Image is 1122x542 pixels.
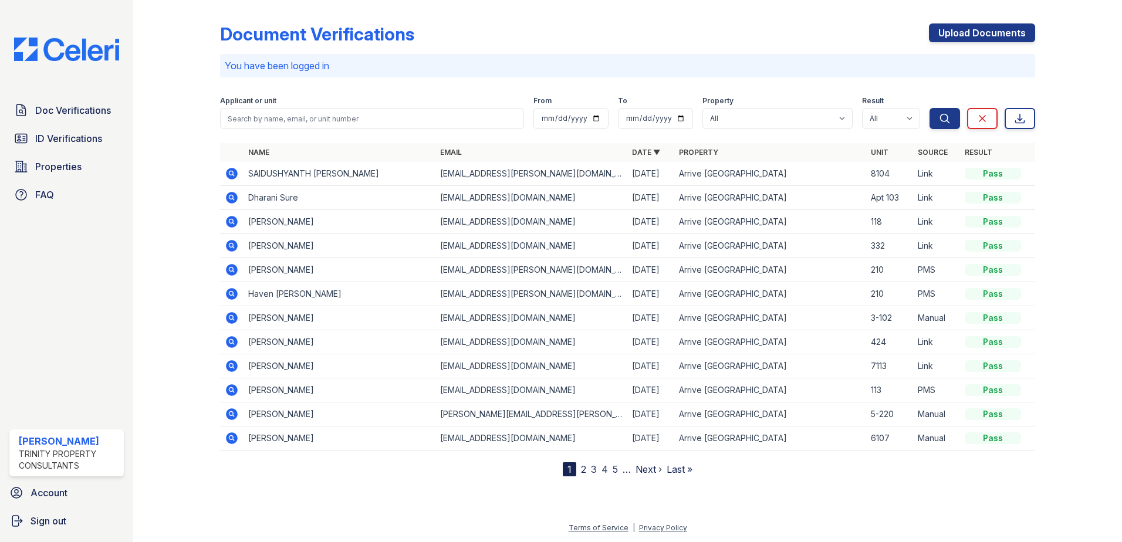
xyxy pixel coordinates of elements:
[965,312,1021,324] div: Pass
[244,258,435,282] td: [PERSON_NAME]
[866,186,913,210] td: Apt 103
[674,186,866,210] td: Arrive [GEOGRAPHIC_DATA]
[674,162,866,186] td: Arrive [GEOGRAPHIC_DATA]
[9,155,124,178] a: Properties
[248,148,269,157] a: Name
[674,330,866,354] td: Arrive [GEOGRAPHIC_DATA]
[913,378,960,402] td: PMS
[627,258,674,282] td: [DATE]
[225,59,1030,73] p: You have been logged in
[667,463,692,475] a: Last »
[613,463,618,475] a: 5
[244,330,435,354] td: [PERSON_NAME]
[435,258,627,282] td: [EMAIL_ADDRESS][PERSON_NAME][DOMAIN_NAME]
[244,162,435,186] td: SAIDUSHYANTH [PERSON_NAME]
[627,354,674,378] td: [DATE]
[929,23,1035,42] a: Upload Documents
[563,462,576,476] div: 1
[435,234,627,258] td: [EMAIL_ADDRESS][DOMAIN_NAME]
[674,426,866,450] td: Arrive [GEOGRAPHIC_DATA]
[674,210,866,234] td: Arrive [GEOGRAPHIC_DATA]
[220,108,524,129] input: Search by name, email, or unit number
[220,96,276,106] label: Applicant or unit
[913,402,960,426] td: Manual
[674,402,866,426] td: Arrive [GEOGRAPHIC_DATA]
[866,426,913,450] td: 6107
[866,378,913,402] td: 113
[913,354,960,378] td: Link
[965,264,1021,276] div: Pass
[965,168,1021,179] div: Pass
[913,210,960,234] td: Link
[965,384,1021,396] div: Pass
[866,210,913,234] td: 118
[913,234,960,258] td: Link
[965,216,1021,228] div: Pass
[435,306,627,330] td: [EMAIL_ADDRESS][DOMAIN_NAME]
[627,282,674,306] td: [DATE]
[244,210,435,234] td: [PERSON_NAME]
[866,306,913,330] td: 3-102
[965,336,1021,348] div: Pass
[632,148,660,157] a: Date ▼
[965,360,1021,372] div: Pass
[639,523,687,532] a: Privacy Policy
[674,378,866,402] td: Arrive [GEOGRAPHIC_DATA]
[636,463,662,475] a: Next ›
[435,282,627,306] td: [EMAIL_ADDRESS][PERSON_NAME][DOMAIN_NAME]
[866,234,913,258] td: 332
[244,426,435,450] td: [PERSON_NAME]
[627,402,674,426] td: [DATE]
[674,306,866,330] td: Arrive [GEOGRAPHIC_DATA]
[435,402,627,426] td: [PERSON_NAME][EMAIL_ADDRESS][PERSON_NAME][DOMAIN_NAME]
[35,188,54,202] span: FAQ
[435,426,627,450] td: [EMAIL_ADDRESS][DOMAIN_NAME]
[9,127,124,150] a: ID Verifications
[627,162,674,186] td: [DATE]
[435,162,627,186] td: [EMAIL_ADDRESS][PERSON_NAME][DOMAIN_NAME]
[5,38,129,61] img: CE_Logo_Blue-a8612792a0a2168367f1c8372b55b34899dd931a85d93a1a3d3e32e68fde9ad4.png
[9,99,124,122] a: Doc Verifications
[5,509,129,533] a: Sign out
[19,448,119,472] div: Trinity Property Consultants
[913,282,960,306] td: PMS
[627,306,674,330] td: [DATE]
[866,402,913,426] td: 5-220
[965,432,1021,444] div: Pass
[674,234,866,258] td: Arrive [GEOGRAPHIC_DATA]
[866,258,913,282] td: 210
[220,23,414,45] div: Document Verifications
[435,210,627,234] td: [EMAIL_ADDRESS][DOMAIN_NAME]
[435,186,627,210] td: [EMAIL_ADDRESS][DOMAIN_NAME]
[533,96,552,106] label: From
[627,426,674,450] td: [DATE]
[627,330,674,354] td: [DATE]
[913,306,960,330] td: Manual
[918,148,948,157] a: Source
[244,402,435,426] td: [PERSON_NAME]
[35,103,111,117] span: Doc Verifications
[31,486,67,500] span: Account
[627,378,674,402] td: [DATE]
[866,354,913,378] td: 7113
[674,258,866,282] td: Arrive [GEOGRAPHIC_DATA]
[35,131,102,145] span: ID Verifications
[862,96,884,106] label: Result
[913,330,960,354] td: Link
[679,148,718,157] a: Property
[866,162,913,186] td: 8104
[435,354,627,378] td: [EMAIL_ADDRESS][DOMAIN_NAME]
[244,282,435,306] td: Haven [PERSON_NAME]
[581,463,586,475] a: 2
[440,148,462,157] a: Email
[674,282,866,306] td: Arrive [GEOGRAPHIC_DATA]
[618,96,627,106] label: To
[913,426,960,450] td: Manual
[244,306,435,330] td: [PERSON_NAME]
[965,192,1021,204] div: Pass
[965,148,992,157] a: Result
[866,330,913,354] td: 424
[31,514,66,528] span: Sign out
[435,330,627,354] td: [EMAIL_ADDRESS][DOMAIN_NAME]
